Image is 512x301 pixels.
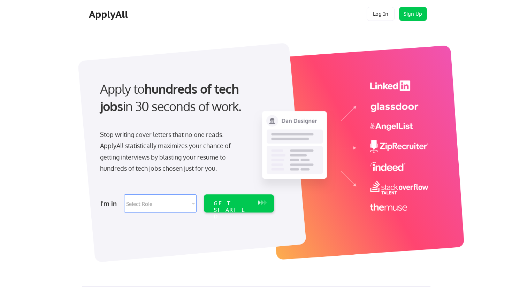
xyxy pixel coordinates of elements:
[100,129,243,174] div: Stop writing cover letters that no one reads. ApplyAll statistically maximizes your chance of get...
[100,198,120,209] div: I'm in
[100,81,242,114] strong: hundreds of tech jobs
[367,7,395,21] button: Log In
[399,7,427,21] button: Sign Up
[89,8,130,20] div: ApplyAll
[214,200,251,220] div: GET STARTED
[100,80,271,115] div: Apply to in 30 seconds of work.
